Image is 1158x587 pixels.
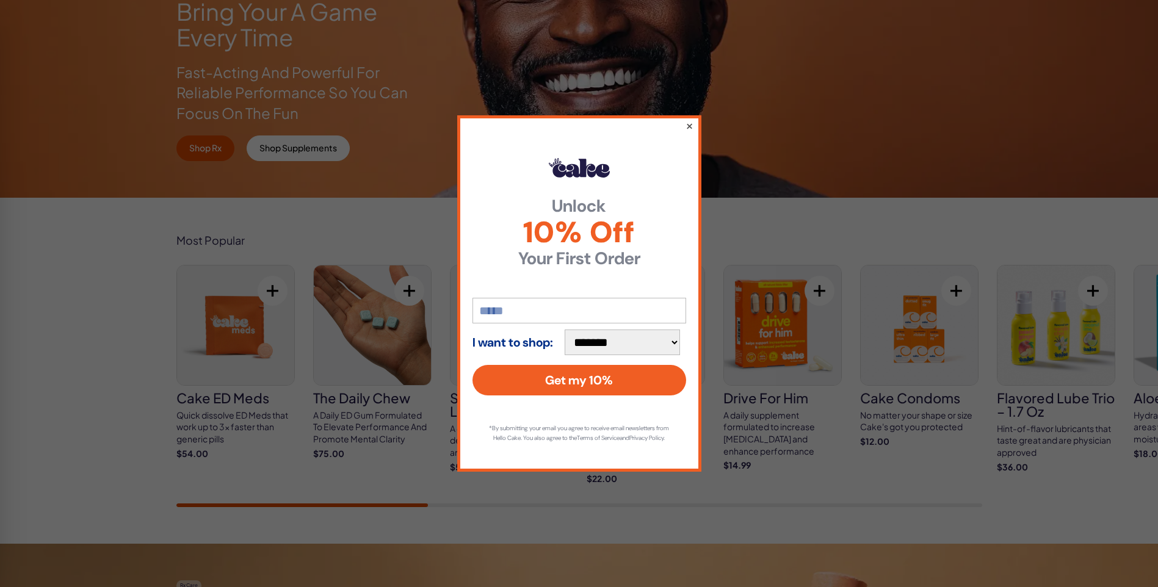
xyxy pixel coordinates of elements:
img: Hello Cake [549,158,610,178]
a: Privacy Policy [629,434,664,442]
strong: I want to shop: [472,336,553,349]
strong: Unlock [472,198,686,215]
strong: Your First Order [472,250,686,267]
button: Get my 10% [472,365,686,395]
a: Terms of Service [577,434,620,442]
button: × [685,118,693,133]
span: 10% Off [472,218,686,247]
p: *By submitting your email you agree to receive email newsletters from Hello Cake. You also agree ... [485,423,674,443]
